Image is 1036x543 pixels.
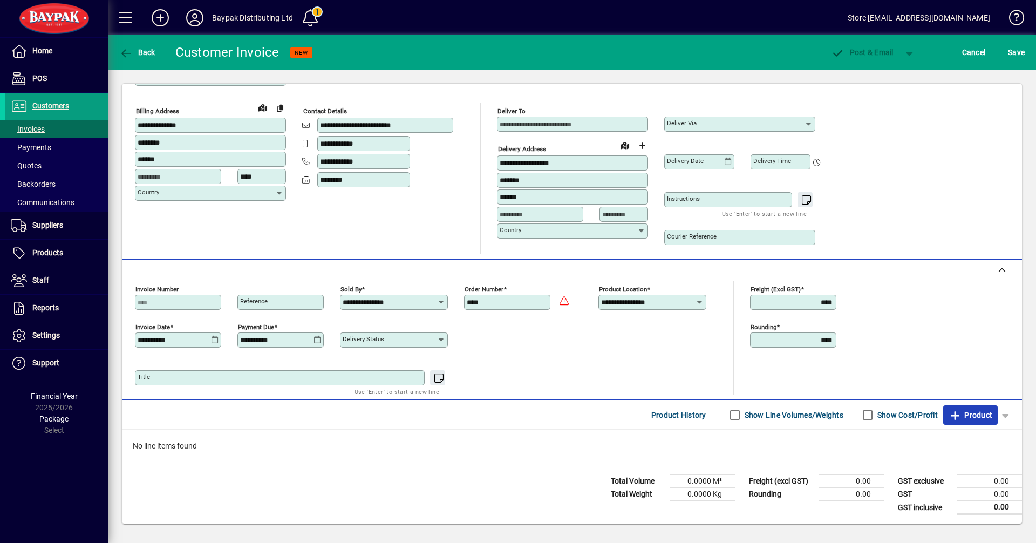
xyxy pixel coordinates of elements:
span: Support [32,358,59,367]
span: Staff [32,276,49,284]
a: Home [5,38,108,65]
mat-label: Rounding [751,323,776,331]
mat-label: Reference [240,297,268,305]
span: Customers [32,101,69,110]
span: Communications [11,198,74,207]
a: Products [5,240,108,267]
a: POS [5,65,108,92]
div: Baypak Distributing Ltd [212,9,293,26]
mat-label: Country [138,188,159,196]
button: Cancel [959,43,989,62]
a: Quotes [5,157,108,175]
div: Customer Invoice [175,44,280,61]
span: Suppliers [32,221,63,229]
button: Back [117,43,158,62]
a: Invoices [5,120,108,138]
td: 0.00 [819,475,884,488]
mat-label: Order number [465,286,503,293]
div: No line items found [122,430,1022,463]
a: Payments [5,138,108,157]
mat-label: Deliver via [667,119,697,127]
mat-hint: Use 'Enter' to start a new line [722,207,807,220]
mat-label: Country [500,226,521,234]
span: Cancel [962,44,986,61]
mat-label: Invoice date [135,323,170,331]
mat-label: Invoice number [135,286,179,293]
a: Support [5,350,108,377]
a: Staff [5,267,108,294]
a: Settings [5,322,108,349]
td: 0.00 [957,501,1022,514]
td: Total Volume [605,475,670,488]
td: 0.00 [957,475,1022,488]
button: Copy to Delivery address [271,99,289,117]
span: NEW [295,49,308,56]
span: Package [39,415,69,423]
span: Products [32,248,63,257]
button: Product [943,405,998,425]
td: GST inclusive [892,501,957,514]
button: Choose address [633,137,651,154]
span: Reports [32,303,59,312]
td: 0.00 [957,488,1022,501]
mat-label: Delivery date [667,157,704,165]
mat-label: Payment due [238,323,274,331]
td: Total Weight [605,488,670,501]
mat-hint: Use 'Enter' to start a new line [355,385,439,398]
mat-label: Delivery time [753,157,791,165]
td: GST exclusive [892,475,957,488]
span: ave [1008,44,1025,61]
label: Show Line Volumes/Weights [742,410,843,420]
span: Home [32,46,52,55]
mat-label: Title [138,373,150,381]
mat-label: Courier Reference [667,233,717,240]
span: Product [949,406,992,424]
span: Product History [651,406,706,424]
app-page-header-button: Back [108,43,167,62]
mat-label: Sold by [340,286,362,293]
button: Post & Email [826,43,899,62]
td: Rounding [744,488,819,501]
a: Suppliers [5,212,108,239]
div: Store [EMAIL_ADDRESS][DOMAIN_NAME] [848,9,990,26]
a: Knowledge Base [1001,2,1023,37]
td: 0.0000 Kg [670,488,735,501]
button: Product History [647,405,711,425]
a: View on map [254,99,271,116]
button: Profile [178,8,212,28]
span: Invoices [11,125,45,133]
button: Save [1005,43,1027,62]
span: Quotes [11,161,42,170]
td: GST [892,488,957,501]
span: Settings [32,331,60,340]
span: S [1008,48,1012,57]
a: View on map [616,137,633,154]
mat-label: Freight (excl GST) [751,286,801,293]
span: Back [119,48,155,57]
a: Communications [5,193,108,212]
a: Reports [5,295,108,322]
mat-label: Instructions [667,195,700,202]
span: ost & Email [831,48,894,57]
span: POS [32,74,47,83]
span: Payments [11,143,51,152]
span: Backorders [11,180,56,188]
mat-label: Deliver To [497,107,526,115]
span: Financial Year [31,392,78,401]
td: 0.00 [819,488,884,501]
span: P [850,48,855,57]
mat-label: Product location [599,286,647,293]
td: 0.0000 M³ [670,475,735,488]
button: Add [143,8,178,28]
mat-label: Delivery status [343,335,384,343]
label: Show Cost/Profit [875,410,938,420]
a: Backorders [5,175,108,193]
td: Freight (excl GST) [744,475,819,488]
